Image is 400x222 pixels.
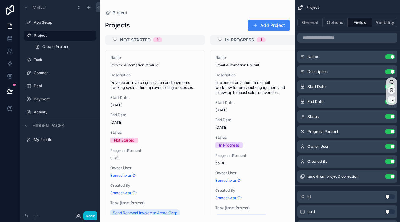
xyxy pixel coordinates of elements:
[83,211,97,220] button: Done
[348,18,373,27] button: Fields
[307,69,328,74] span: Description
[307,114,319,119] span: Status
[32,4,46,11] span: Menu
[297,18,323,27] button: General
[34,33,92,38] label: Project
[306,5,319,10] span: Project
[323,18,348,27] button: Options
[307,174,358,179] span: task (from project) collection
[34,57,95,62] label: Task
[307,209,315,214] span: uuid
[32,123,64,129] span: Hidden pages
[307,194,311,199] span: id
[34,70,95,75] label: Contact
[34,137,95,142] label: My Profile
[307,54,318,59] span: Name
[307,159,327,164] span: Created By
[34,84,95,89] label: Deal
[34,97,95,102] label: Payment
[31,42,96,52] a: Create Project
[307,99,323,104] span: End Date
[307,144,329,149] span: Owner User
[42,44,68,49] span: Create Project
[372,18,397,27] button: Visibility
[34,20,95,25] label: App Setup
[307,84,326,89] span: Start Date
[34,110,95,115] label: Activity
[307,129,338,134] span: Progress Percent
